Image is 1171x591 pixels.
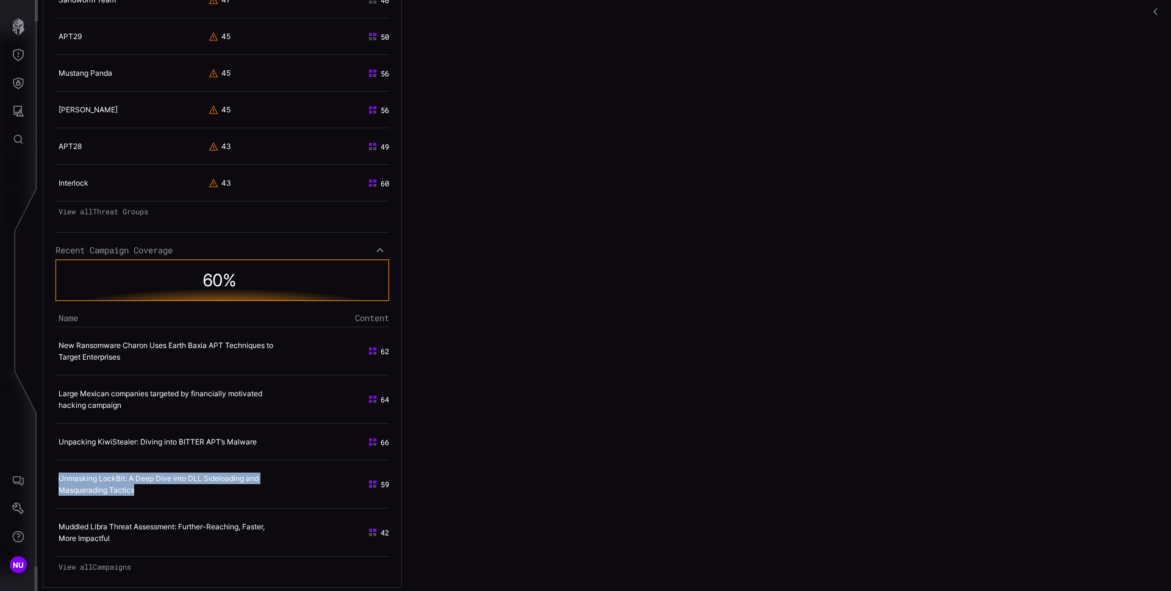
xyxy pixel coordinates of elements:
[202,270,236,291] span: 60 %
[59,105,118,114] a: [PERSON_NAME]
[381,479,389,490] span: 59
[381,527,389,538] span: 42
[56,203,389,220] a: View allThreat Groups
[221,104,231,115] div: 45
[59,178,88,187] a: Interlock
[221,178,231,189] div: 43
[381,68,389,79] span: 56
[56,245,389,256] div: Recent Campaign Coverage
[56,310,289,327] th: Name
[1,551,36,579] button: NU
[59,142,82,151] a: APT28
[381,346,389,357] span: 62
[59,522,265,543] a: Muddled Libra Threat Assessment: Further-Reaching, Faster, More Impactful
[59,437,257,446] a: Unpacking KiwiStealer: Diving into BITTER APT’s Malware
[289,310,389,327] th: Content
[59,68,112,78] a: Mustang Panda
[381,437,389,448] span: 66
[59,474,259,495] a: Unmasking LockBit: A Deep Dive into DLL Sideloading and Masquerading Tactics
[221,68,231,79] div: 45
[221,31,231,42] div: 45
[59,389,262,410] a: Large Mexican companies targeted by financially motivated hacking campaign
[381,141,389,152] span: 49
[381,104,389,115] span: 56
[381,31,389,42] span: 50
[381,394,389,405] span: 64
[221,141,231,152] div: 43
[381,178,389,189] span: 60
[13,559,24,571] span: NU
[59,32,82,41] a: APT29
[59,341,273,361] a: New Ransomware Charon Uses Earth Baxia APT Techniques to Target Enterprises
[56,558,389,575] a: View allCampaigns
